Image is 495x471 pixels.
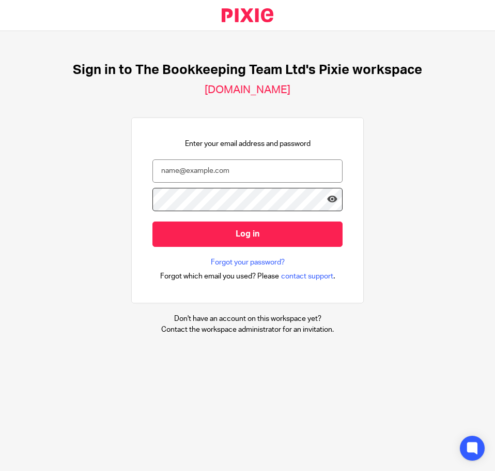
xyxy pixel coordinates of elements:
p: Enter your email address and password [185,139,311,149]
a: Forgot your password? [211,257,285,268]
span: contact support [281,271,333,282]
p: Contact the workspace administrator for an invitation. [161,325,334,335]
input: name@example.com [152,159,343,183]
h1: Sign in to The Bookkeeping Team Ltd's Pixie workspace [73,62,422,78]
input: Log in [152,222,343,247]
h2: [DOMAIN_NAME] [205,83,290,97]
div: . [160,270,335,282]
span: Forgot which email you used? Please [160,271,279,282]
p: Don't have an account on this workspace yet? [161,314,334,324]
